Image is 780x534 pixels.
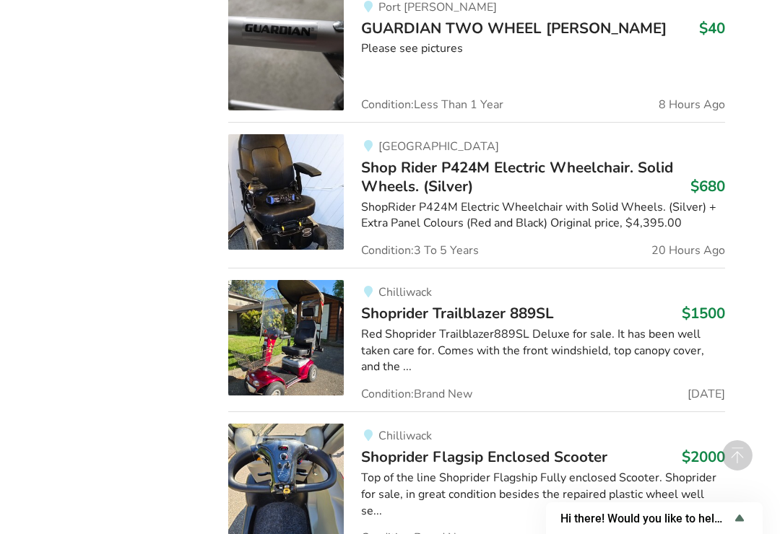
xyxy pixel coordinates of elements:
span: Condition: Brand New [361,388,472,400]
span: Condition: 3 To 5 Years [361,245,479,256]
span: Chilliwack [378,284,432,300]
a: mobility-shop rider p424m electric wheelchair. solid wheels. (silver)[GEOGRAPHIC_DATA]Shop Rider ... [228,122,724,268]
img: mobility-shop rider p424m electric wheelchair. solid wheels. (silver) [228,134,344,250]
span: 8 Hours Ago [659,99,725,110]
div: Top of the line Shoprider Flagship Fully enclosed Scooter. Shoprider for sale, in great condition... [361,470,724,520]
h3: $680 [690,177,725,196]
h3: $40 [699,19,725,38]
button: Show survey - Hi there! Would you like to help us improve AssistList? [560,509,748,527]
span: Chilliwack [378,428,432,444]
span: [DATE] [688,388,725,400]
img: mobility-shoprider trailblazer 889sl [228,280,344,395]
span: Hi there! Would you like to help us improve AssistList? [560,512,731,525]
a: mobility-shoprider trailblazer 889sl ChilliwackShoprider Trailblazer 889SL$1500Red Shoprider Trai... [228,268,724,411]
span: 20 Hours Ago [651,245,725,256]
span: Condition: Less Than 1 Year [361,99,503,110]
h3: $1500 [682,304,725,323]
div: Red Shoprider Trailblazer889SL Deluxe for sale. It has been well taken care for. Comes with the f... [361,326,724,376]
div: Please see pictures [361,40,724,57]
span: Shoprider Trailblazer 889SL [361,303,554,323]
div: ShopRider P424M Electric Wheelchair with Solid Wheels. (Silver) + Extra Panel Colours (Red and Bl... [361,199,724,232]
span: Shop Rider P424M Electric Wheelchair. Solid Wheels. (Silver) [361,157,673,196]
span: [GEOGRAPHIC_DATA] [378,139,499,154]
span: GUARDIAN TWO WHEEL [PERSON_NAME] [361,18,667,38]
h3: $2000 [682,447,725,466]
span: Shoprider Flagsip Enclosed Scooter [361,447,607,467]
